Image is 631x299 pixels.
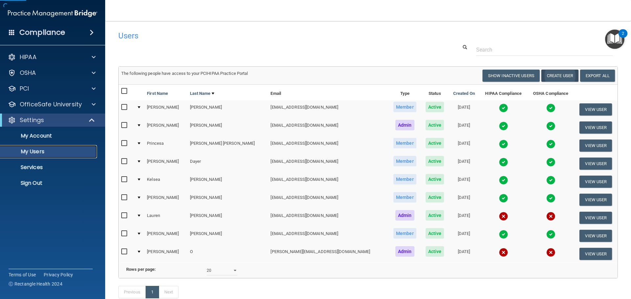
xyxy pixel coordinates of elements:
[426,228,444,239] span: Active
[426,192,444,203] span: Active
[187,191,268,209] td: [PERSON_NAME]
[144,155,187,173] td: [PERSON_NAME]
[268,245,388,263] td: [PERSON_NAME][EMAIL_ADDRESS][DOMAIN_NAME]
[453,90,475,97] a: Created On
[20,100,82,108] p: OfficeSafe University
[605,30,624,49] button: Open Resource Center, 2 new notifications
[449,245,479,263] td: [DATE]
[393,174,416,184] span: Member
[479,85,527,100] th: HIPAA Compliance
[144,227,187,245] td: [PERSON_NAME]
[579,248,612,260] button: View User
[147,90,168,97] a: First Name
[499,176,508,185] img: tick.e7d51cea.svg
[20,53,36,61] p: HIPAA
[8,53,96,61] a: HIPAA
[546,194,555,203] img: tick.e7d51cea.svg
[395,120,414,130] span: Admin
[579,212,612,224] button: View User
[449,227,479,245] td: [DATE]
[426,174,444,184] span: Active
[4,164,94,171] p: Services
[546,103,555,113] img: tick.e7d51cea.svg
[268,100,388,118] td: [EMAIL_ADDRESS][DOMAIN_NAME]
[144,137,187,155] td: Princesa
[541,70,578,82] button: Create User
[579,176,612,188] button: View User
[187,155,268,173] td: Dayer
[187,227,268,245] td: [PERSON_NAME]
[622,33,624,42] div: 2
[449,137,479,155] td: [DATE]
[426,246,444,257] span: Active
[187,137,268,155] td: [PERSON_NAME] [PERSON_NAME]
[426,210,444,221] span: Active
[393,228,416,239] span: Member
[118,286,146,298] a: Previous
[499,230,508,239] img: tick.e7d51cea.svg
[8,7,97,20] img: PMB logo
[8,69,96,77] a: OSHA
[268,85,388,100] th: Email
[546,212,555,221] img: cross.ca9f0e7f.svg
[499,121,508,131] img: tick.e7d51cea.svg
[20,116,44,124] p: Settings
[144,209,187,227] td: Lauren
[499,158,508,167] img: tick.e7d51cea.svg
[9,281,62,287] span: Ⓒ Rectangle Health 2024
[449,155,479,173] td: [DATE]
[579,158,612,170] button: View User
[19,28,65,37] h4: Compliance
[449,209,479,227] td: [DATE]
[268,118,388,137] td: [EMAIL_ADDRESS][DOMAIN_NAME]
[449,118,479,137] td: [DATE]
[546,248,555,257] img: cross.ca9f0e7f.svg
[395,210,414,221] span: Admin
[9,271,36,278] a: Terms of Use
[268,209,388,227] td: [EMAIL_ADDRESS][DOMAIN_NAME]
[579,103,612,116] button: View User
[449,100,479,118] td: [DATE]
[482,70,540,82] button: Show Inactive Users
[579,230,612,242] button: View User
[546,139,555,149] img: tick.e7d51cea.svg
[20,85,29,93] p: PCI
[187,245,268,263] td: O
[579,194,612,206] button: View User
[268,155,388,173] td: [EMAIL_ADDRESS][DOMAIN_NAME]
[144,245,187,263] td: [PERSON_NAME]
[187,100,268,118] td: [PERSON_NAME]
[499,248,508,257] img: cross.ca9f0e7f.svg
[144,191,187,209] td: [PERSON_NAME]
[426,156,444,166] span: Active
[527,85,574,100] th: OSHA Compliance
[187,209,268,227] td: [PERSON_NAME]
[126,267,156,272] b: Rows per page:
[579,121,612,134] button: View User
[144,173,187,191] td: Kelsea
[393,156,416,166] span: Member
[118,32,406,40] h4: Users
[268,191,388,209] td: [EMAIL_ADDRESS][DOMAIN_NAME]
[146,286,159,298] a: 1
[546,121,555,131] img: tick.e7d51cea.svg
[4,148,94,155] p: My Users
[393,138,416,148] span: Member
[4,133,94,139] p: My Account
[499,139,508,149] img: tick.e7d51cea.svg
[393,192,416,203] span: Member
[144,118,187,137] td: [PERSON_NAME]
[579,139,612,152] button: View User
[546,176,555,185] img: tick.e7d51cea.svg
[44,271,73,278] a: Privacy Policy
[499,103,508,113] img: tick.e7d51cea.svg
[4,180,94,186] p: Sign Out
[426,102,444,112] span: Active
[187,118,268,137] td: [PERSON_NAME]
[546,230,555,239] img: tick.e7d51cea.svg
[449,173,479,191] td: [DATE]
[426,138,444,148] span: Active
[8,100,96,108] a: OfficeSafe University
[159,286,178,298] a: Next
[268,227,388,245] td: [EMAIL_ADDRESS][DOMAIN_NAME]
